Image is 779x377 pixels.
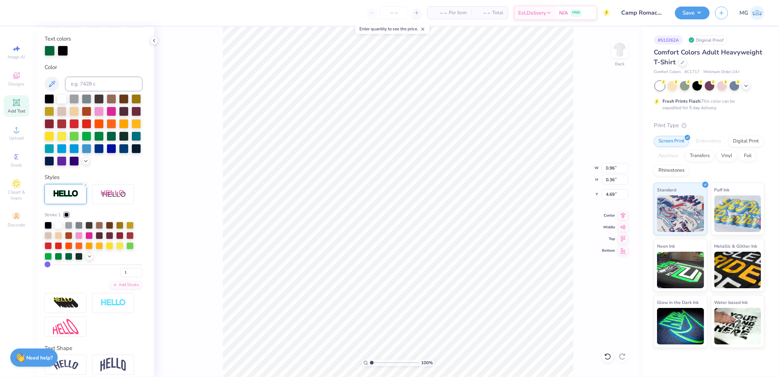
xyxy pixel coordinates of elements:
img: Arch [100,358,126,372]
span: Decorate [8,222,25,228]
span: Per Item [449,9,467,17]
input: Untitled Design [616,5,669,20]
span: N/A [559,9,568,17]
span: # C1717 [684,69,700,75]
a: MG [740,6,764,20]
img: Shadow [100,190,126,199]
div: Digital Print [728,136,764,147]
img: Stroke [53,190,79,198]
strong: Fresh Prints Flash: [662,98,701,104]
span: Upload [9,135,24,141]
img: Water based Ink [714,308,761,344]
div: Embroidery [691,136,726,147]
strong: Need help? [27,354,53,361]
div: Enter quantity to see the price. [355,24,429,34]
span: Minimum Order: 24 + [703,69,740,75]
div: Original Proof [687,35,728,45]
img: Michael Galon [750,6,764,20]
span: Top [602,236,615,241]
span: Middle [602,225,615,230]
span: Standard [657,186,676,194]
img: 3d Illusion [53,297,79,309]
div: Transfers [685,151,714,161]
span: – – [476,9,490,17]
span: Water based Ink [714,298,748,306]
div: Applique [654,151,683,161]
span: – – [432,9,447,17]
label: Text colors [45,35,71,43]
span: Metallic & Glitter Ink [714,242,757,250]
div: Back [615,61,625,67]
span: Image AI [8,54,25,60]
div: Vinyl [717,151,737,161]
span: 100 % [421,359,433,366]
div: Rhinestones [654,165,689,176]
span: Designs [8,81,24,87]
div: Color [45,63,142,72]
span: Est. Delivery [518,9,546,17]
span: Add Text [8,108,25,114]
img: Free Distort [53,319,79,335]
img: Arc [53,360,79,370]
span: Center [602,213,615,218]
img: Negative Space [100,299,126,307]
span: Comfort Colors [654,69,681,75]
span: MG [740,9,748,17]
img: Puff Ink [714,195,761,232]
span: Stroke 1 [45,212,61,218]
div: Screen Print [654,136,689,147]
span: Clipart & logos [4,189,29,201]
span: Bottom [602,248,615,253]
div: This color can be expedited for 5 day delivery. [662,98,752,111]
button: Save [675,7,710,19]
span: Comfort Colors Adult Heavyweight T-Shirt [654,48,762,66]
img: Back [612,42,627,57]
img: Metallic & Glitter Ink [714,252,761,288]
div: Add Stroke [110,281,142,289]
span: Total [492,9,503,17]
div: Styles [45,173,142,182]
span: Greek [11,162,22,168]
span: Glow in the Dark Ink [657,298,699,306]
input: – – [380,6,408,19]
span: Puff Ink [714,186,730,194]
input: e.g. 7428 c [65,77,142,91]
img: Neon Ink [657,252,704,288]
img: Standard [657,195,704,232]
img: Glow in the Dark Ink [657,308,704,344]
div: # 513262A [654,35,683,45]
div: Foil [739,151,756,161]
span: FREE [572,10,580,15]
div: Print Type [654,121,764,130]
div: Text Shape [45,344,142,353]
span: Neon Ink [657,242,675,250]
